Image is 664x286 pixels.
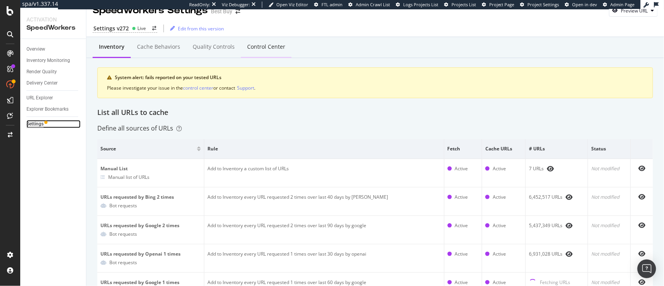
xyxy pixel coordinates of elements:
[609,4,658,17] button: Preview URL
[396,2,438,8] a: Logs Projects List
[99,43,125,51] div: Inventory
[100,165,201,172] div: Manual List
[611,2,635,7] span: Admin Page
[207,145,439,152] span: Rule
[109,259,137,266] div: Bot requests
[573,2,597,7] span: Open in dev
[183,84,213,92] button: control center
[269,2,308,8] a: Open Viz Editor
[455,222,468,229] div: Active
[93,25,129,32] div: Settings v272
[638,260,656,278] div: Open Intercom Messenger
[455,194,468,201] div: Active
[26,68,57,76] div: Render Quality
[204,244,444,273] td: Add to Inventory every URL requested 1 times over last 30 days by openai
[493,165,506,172] div: Active
[235,9,240,14] div: arrow-right-arrow-left
[204,216,444,244] td: Add to Inventory every URL requested 2 times over last 90 days by google
[321,2,343,7] span: FTL admin
[448,145,477,152] span: Fetch
[639,165,646,171] div: eye
[639,251,646,257] div: eye
[137,43,180,51] div: Cache behaviors
[529,194,585,201] div: 6,452,517 URLs
[100,145,195,152] span: Source
[100,251,201,258] div: URLs requested by Openai 1 times
[547,166,554,172] div: eye
[137,25,146,32] div: Live
[591,279,627,286] div: Not modified
[26,23,80,32] div: SpeedWorkers
[167,22,224,35] button: Edit from this version
[529,145,583,152] span: # URLs
[193,43,235,51] div: Quality Controls
[591,145,625,152] span: Status
[26,79,58,87] div: Delivery Center
[26,120,81,128] a: Settings
[204,159,444,187] td: Add to Inventory a custom list of URLs
[356,2,390,7] span: Admin Crawl List
[591,194,627,201] div: Not modified
[100,279,201,286] div: URLs requested by Google 1 times
[26,45,81,53] a: Overview
[566,194,573,200] div: eye
[26,56,81,65] a: Inventory Monitoring
[529,222,585,229] div: 5,437,349 URLs
[493,194,506,201] div: Active
[189,2,210,8] div: ReadOnly:
[493,222,506,229] div: Active
[237,84,254,92] button: Support
[115,74,643,81] div: System alert: fails reported on your tested URLs
[520,2,559,8] a: Project Settings
[211,7,232,15] div: Best Buy
[529,165,585,172] div: 7 URLs
[482,2,515,8] a: Project Page
[276,2,308,7] span: Open Viz Editor
[314,2,343,8] a: FTL admin
[528,2,559,7] span: Project Settings
[204,187,444,216] td: Add to Inventory every URL requested 2 times over last 40 days by [PERSON_NAME]
[591,165,627,172] div: Not modified
[100,222,201,229] div: URLs requested by Google 2 times
[26,120,44,128] div: Settings
[26,79,81,87] a: Delivery Center
[26,68,81,76] a: Render Quality
[639,279,646,285] div: eye
[222,2,250,8] div: Viz Debugger:
[26,56,70,65] div: Inventory Monitoring
[93,4,208,17] div: SpeedWorkers Settings
[455,279,468,286] div: Active
[183,85,213,91] div: control center
[97,108,653,118] div: List all URLs to cache
[444,2,476,8] a: Projects List
[109,202,137,209] div: Bot requests
[26,94,53,102] div: URL Explorer
[26,16,80,23] div: Activation
[152,26,156,31] div: arrow-right-arrow-left
[107,84,643,92] div: Please investigate your issue in the or contact .
[26,105,69,113] div: Explorer Bookmarks
[403,2,438,7] span: Logs Projects List
[109,231,137,237] div: Bot requests
[451,2,476,7] span: Projects List
[639,222,646,228] div: eye
[591,251,627,258] div: Not modified
[108,174,149,180] div: Manual list of URLs
[237,85,254,91] div: Support
[97,124,182,133] div: Define all sources of URLs
[591,222,627,229] div: Not modified
[566,222,573,229] div: eye
[26,94,81,102] a: URL Explorer
[529,251,585,258] div: 6,931,028 URLs
[493,279,506,286] div: Active
[639,194,646,200] div: eye
[26,45,45,53] div: Overview
[247,43,285,51] div: Control Center
[566,251,573,257] div: eye
[621,7,648,14] div: Preview URL
[493,251,506,258] div: Active
[455,165,468,172] div: Active
[348,2,390,8] a: Admin Crawl List
[97,67,653,98] div: warning banner
[26,105,81,113] a: Explorer Bookmarks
